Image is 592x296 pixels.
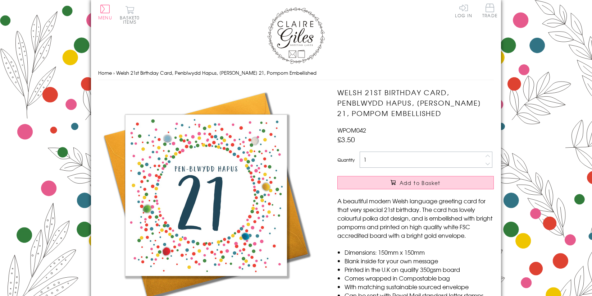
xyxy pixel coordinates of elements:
[337,157,355,163] label: Quantity
[116,69,317,76] span: Welsh 21st Birthday Card, Penblwydd Hapus, [PERSON_NAME] 21, Pompom Embellished
[345,274,494,282] li: Comes wrapped in Compostable bag
[400,179,441,186] span: Add to Basket
[337,176,494,189] button: Add to Basket
[337,134,355,144] span: £3.50
[98,14,112,21] span: Menu
[98,66,494,80] nav: breadcrumbs
[267,7,325,64] img: Claire Giles Greetings Cards
[345,265,494,274] li: Printed in the U.K on quality 350gsm board
[482,4,497,19] a: Trade
[337,87,494,118] h1: Welsh 21st Birthday Card, Penblwydd Hapus, [PERSON_NAME] 21, Pompom Embellished
[98,69,112,76] a: Home
[345,256,494,265] li: Blank inside for your own message
[98,5,112,20] button: Menu
[123,14,140,25] span: 0 items
[337,196,494,240] p: A beautiful modern Welsh language greeting card for that very special 21st birthday. The card has...
[120,6,140,24] button: Basket0 items
[337,126,366,134] span: WPOM042
[345,282,494,291] li: With matching sustainable sourced envelope
[345,248,494,256] li: Dimensions: 150mm x 150mm
[482,4,497,18] span: Trade
[113,69,115,76] span: ›
[455,4,472,18] a: Log In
